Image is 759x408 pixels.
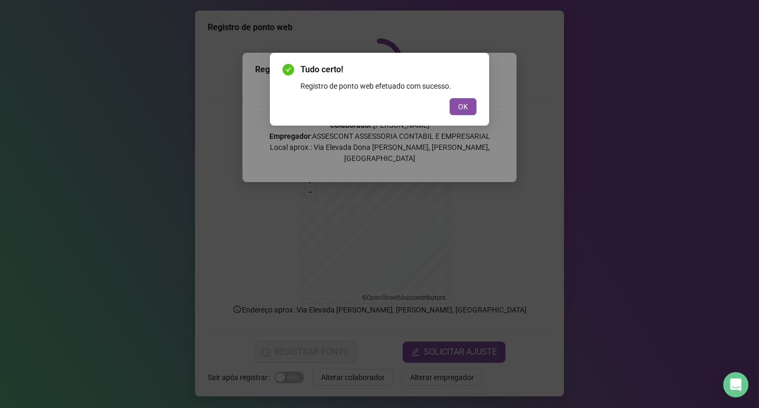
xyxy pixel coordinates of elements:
[300,80,476,92] div: Registro de ponto web efetuado com sucesso.
[723,372,748,397] div: Open Intercom Messenger
[300,63,476,76] span: Tudo certo!
[450,98,476,115] button: OK
[283,64,294,75] span: check-circle
[458,101,468,112] span: OK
